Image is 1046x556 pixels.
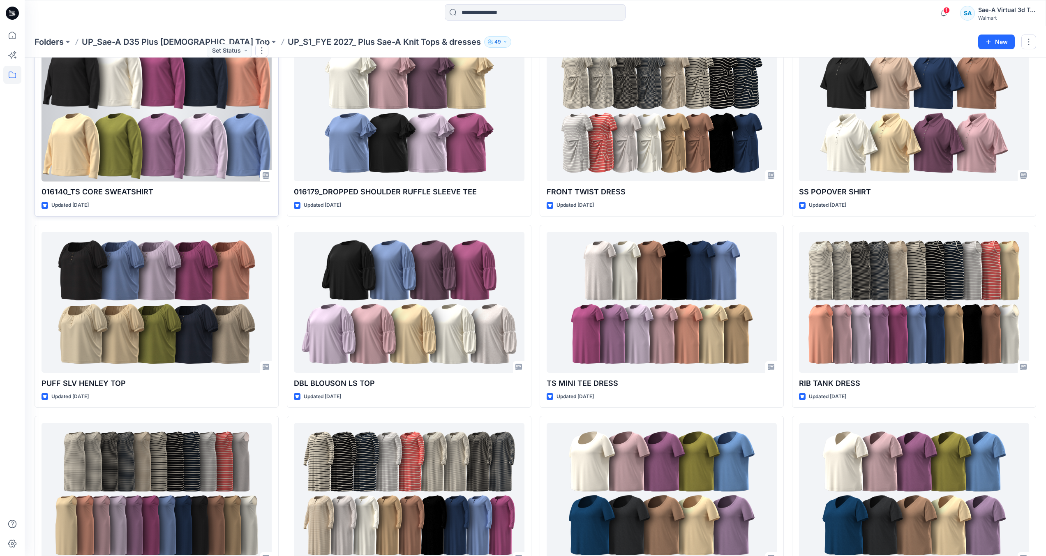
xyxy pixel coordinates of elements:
[547,186,777,198] p: FRONT TWIST DRESS
[799,232,1029,373] a: RIB TANK DRESS
[82,36,270,48] a: UP_Sae-A D35 Plus [DEMOGRAPHIC_DATA] Top
[294,378,524,389] p: DBL BLOUSON LS TOP
[809,201,846,210] p: Updated [DATE]
[35,36,64,48] a: Folders
[556,201,594,210] p: Updated [DATE]
[978,35,1015,49] button: New
[294,186,524,198] p: 016179_DROPPED SHOULDER RUFFLE SLEEVE TEE
[556,392,594,401] p: Updated [DATE]
[547,232,777,373] a: TS MINI TEE DRESS
[809,392,846,401] p: Updated [DATE]
[799,41,1029,182] a: SS POPOVER SHIRT
[547,41,777,182] a: FRONT TWIST DRESS
[294,41,524,182] a: 016179_DROPPED SHOULDER RUFFLE SLEEVE TEE
[978,15,1036,21] div: Walmart
[304,201,341,210] p: Updated [DATE]
[799,378,1029,389] p: RIB TANK DRESS
[294,232,524,373] a: DBL BLOUSON LS TOP
[42,41,272,182] a: 016140_TS CORE SWEATSHIRT
[304,392,341,401] p: Updated [DATE]
[51,392,89,401] p: Updated [DATE]
[51,201,89,210] p: Updated [DATE]
[799,186,1029,198] p: SS POPOVER SHIRT
[978,5,1036,15] div: Sae-A Virtual 3d Team
[288,36,481,48] p: UP_S1_FYE 2027_ Plus Sae-A Knit Tops & dresses
[494,37,501,46] p: 49
[484,36,511,48] button: 49
[42,232,272,373] a: PUFF SLV HENLEY TOP
[42,378,272,389] p: PUFF SLV HENLEY TOP
[42,186,272,198] p: 016140_TS CORE SWEATSHIRT
[547,378,777,389] p: TS MINI TEE DRESS
[960,6,975,21] div: SA
[943,7,950,14] span: 1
